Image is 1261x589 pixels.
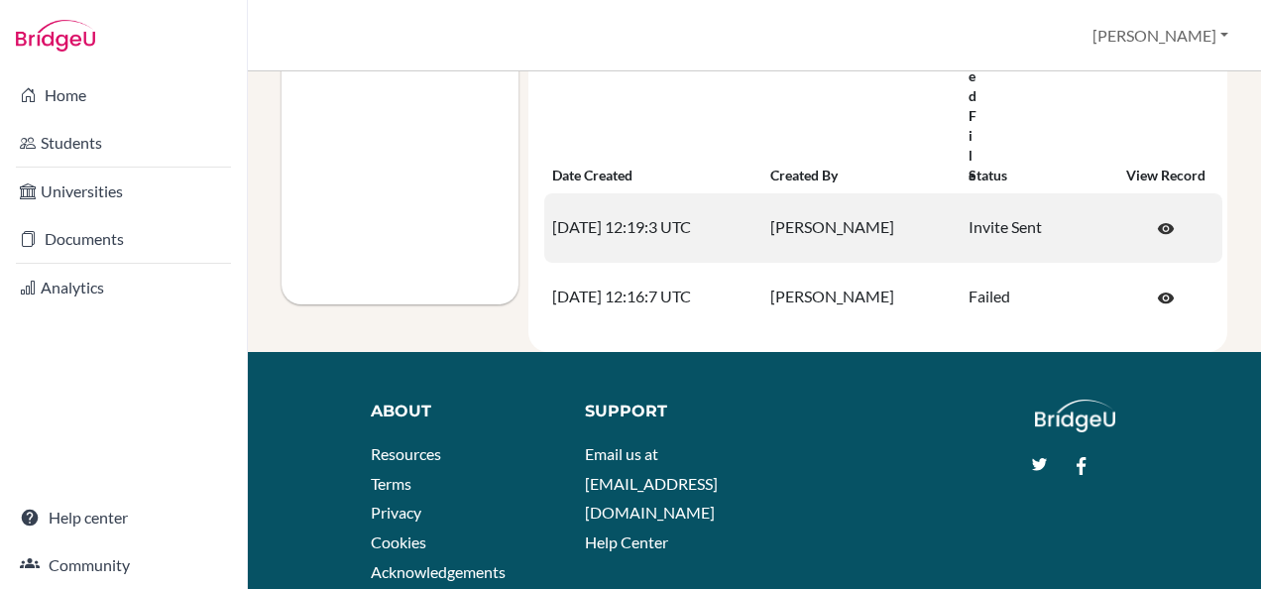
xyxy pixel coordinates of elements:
button: [PERSON_NAME] [1084,17,1237,55]
a: Click to open the record on its current state [1136,209,1196,247]
td: [PERSON_NAME] [762,263,961,332]
a: Community [4,545,243,585]
td: Failed [961,263,1109,332]
td: [DATE] 12:19:3 UTC [544,193,762,263]
a: Email us at [EMAIL_ADDRESS][DOMAIN_NAME] [585,444,718,522]
td: [PERSON_NAME] [762,193,961,263]
a: Click to open the record on its current state [1136,279,1196,316]
img: Bridge-U [16,20,95,52]
td: Invite Sent [961,193,1109,263]
div: Support [585,400,737,423]
td: [DATE] 12:16:7 UTC [544,263,762,332]
span: visibility [1157,290,1175,307]
a: Students [4,123,243,163]
img: logo_white@2x-f4f0deed5e89b7ecb1c2cc34c3e3d731f90f0f143d5ea2071677605dd97b5244.png [1035,400,1115,432]
span: visibility [1157,220,1175,238]
a: Help center [4,498,243,537]
a: Documents [4,219,243,259]
a: Analytics [4,268,243,307]
a: Resources [371,444,441,463]
div: About [371,400,540,423]
a: Cookies [371,532,426,551]
a: Acknowledgements [371,562,506,581]
a: Home [4,75,243,115]
a: Universities [4,172,243,211]
a: Help Center [585,532,668,551]
a: Terms [371,474,411,493]
a: Privacy [371,503,421,522]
